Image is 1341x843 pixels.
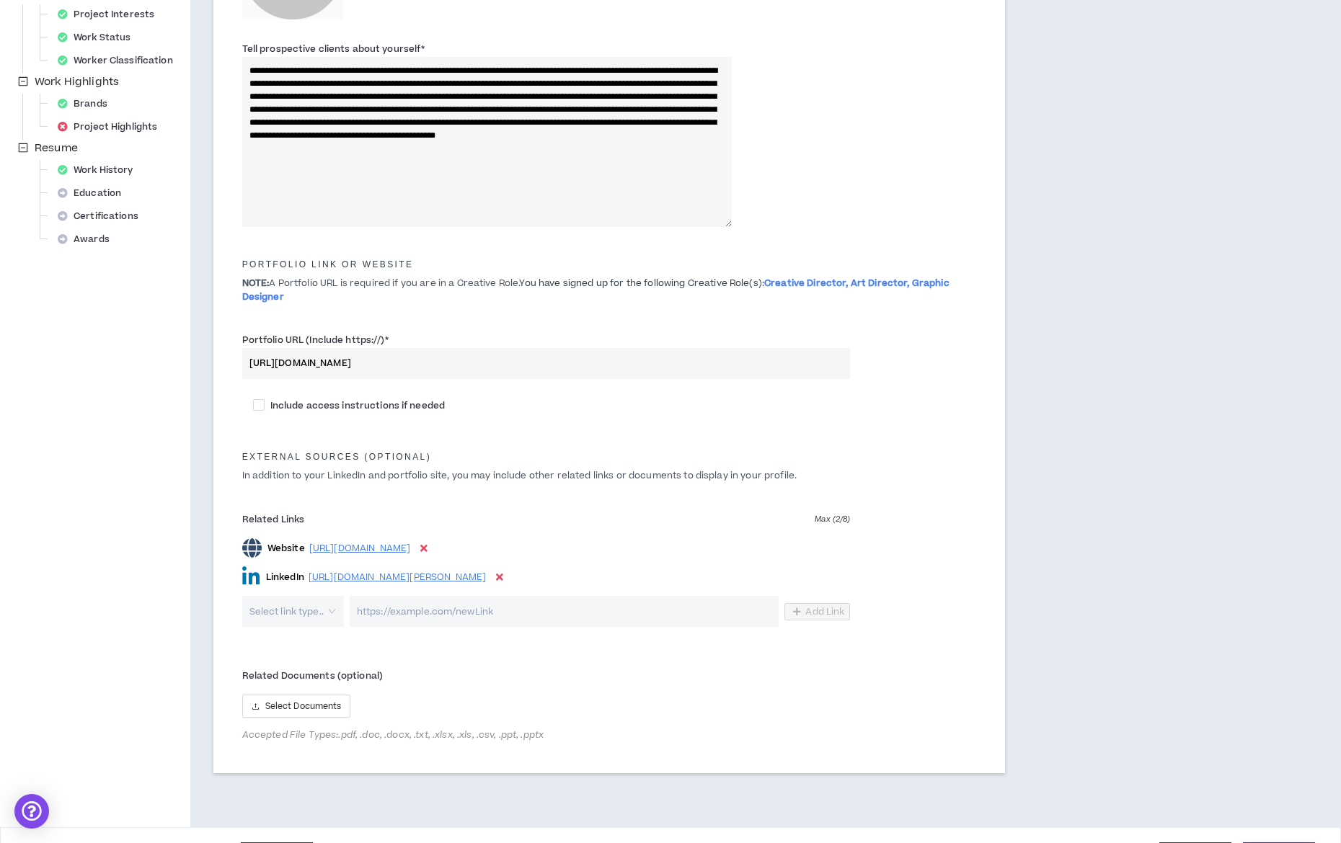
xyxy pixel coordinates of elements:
[242,695,351,718] button: uploadSelect Documents
[52,94,122,114] div: Brands
[242,37,425,61] label: Tell prospective clients about yourself
[18,143,28,153] span: minus-square
[242,329,389,352] label: Portfolio URL (Include https://)
[52,229,124,249] div: Awards
[815,513,850,526] span: Max ( 2 / 8 )
[309,543,411,554] a: [URL][DOMAIN_NAME]
[32,140,81,157] span: Resume
[52,50,187,71] div: Worker Classification
[266,571,304,583] p: LinkedIn
[35,140,78,156] span: Resume
[784,603,850,620] button: Add Link
[252,702,260,710] span: upload
[18,76,28,86] span: minus-square
[242,277,270,290] span: NOTE:
[52,206,153,226] div: Certifications
[242,277,950,303] span: Creative Director, Art Director, Graphic Designer
[350,596,779,627] input: https://example.com/newLink
[242,729,851,741] span: Accepted File Types: .pdf, .doc, .docx, .txt, .xlsx, .xls, .csv, .ppt, .pptx
[309,571,486,583] a: [URL][DOMAIN_NAME][PERSON_NAME]
[242,277,520,290] span: A Portfolio URL is required if you are in a Creative Role.
[242,348,851,379] input: Portfolio URL
[14,794,49,829] div: Open Intercom Messenger
[52,4,169,24] div: Project Interests
[35,74,119,89] span: Work Highlights
[242,513,305,526] span: Related Links
[242,469,797,482] span: In addition to your LinkedIn and portfolio site, you may include other related links or documents...
[52,183,136,203] div: Education
[52,160,148,180] div: Work History
[231,277,988,304] p: You have signed up for the following Creative Role(s):
[52,27,145,48] div: Work Status
[265,399,451,412] span: Include access instructions if needed
[32,73,122,91] span: Work Highlights
[265,700,342,713] span: Select Documents
[267,543,305,554] p: Website
[231,259,988,269] h5: Portfolio Link or Website
[242,669,383,682] span: Related Documents (optional)
[231,452,988,462] h5: External Sources (optional)
[52,117,172,137] div: Project Highlights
